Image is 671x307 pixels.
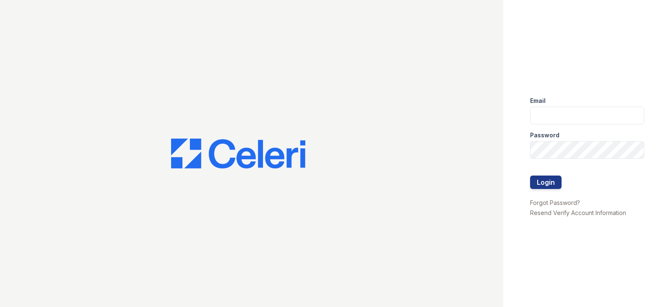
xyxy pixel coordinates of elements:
a: Forgot Password? [530,199,580,206]
label: Email [530,97,546,105]
img: CE_Logo_Blue-a8612792a0a2168367f1c8372b55b34899dd931a85d93a1a3d3e32e68fde9ad4.png [171,139,305,169]
button: Login [530,176,562,189]
label: Password [530,131,559,139]
a: Resend Verify Account Information [530,209,626,216]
